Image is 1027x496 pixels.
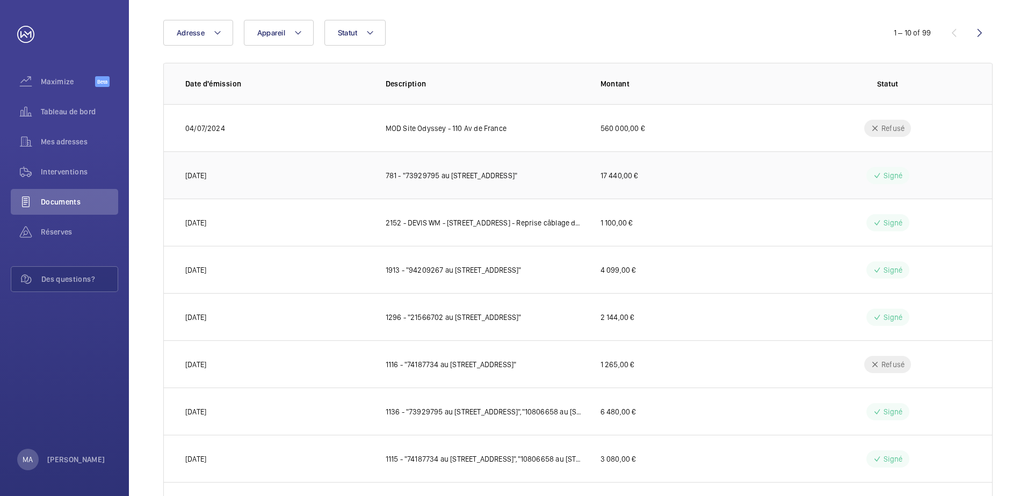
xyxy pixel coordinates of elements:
p: 17 440,00 € [601,170,638,181]
p: Refusé [881,359,905,370]
p: 1 265,00 € [601,359,634,370]
p: 1116 - "74187734 au [STREET_ADDRESS]" [386,359,517,370]
p: Refusé [881,123,905,134]
button: Adresse [163,20,233,46]
span: Appareil [257,28,285,37]
p: Signé [884,217,903,228]
p: 560 000,00 € [601,123,645,134]
p: Signé [884,454,903,464]
p: 1296 - "21566702 au [STREET_ADDRESS]" [386,312,522,323]
p: Signé [884,406,903,417]
p: MA [23,454,33,465]
p: 6 480,00 € [601,406,636,417]
p: Date d'émission [185,78,368,89]
p: [DATE] [185,454,206,464]
p: [DATE] [185,170,206,181]
p: Signé [884,265,903,275]
p: [DATE] [185,406,206,417]
span: Documents [41,196,118,207]
p: [DATE] [185,312,206,323]
p: 1115 - "74187734 au [STREET_ADDRESS]","10806658 au [STREET_ADDRESS]" [386,454,583,464]
p: 2152 - DEVIS WM - [STREET_ADDRESS] - Reprise câblage des claviers [386,217,583,228]
p: 1913 - "94209267 au [STREET_ADDRESS]" [386,265,522,275]
span: Réserves [41,227,118,237]
div: 1 – 10 of 99 [894,27,931,38]
p: 2 144,00 € [601,312,634,323]
p: 1 100,00 € [601,217,633,228]
span: Beta [95,76,110,87]
span: Tableau de bord [41,106,118,117]
span: Mes adresses [41,136,118,147]
p: [DATE] [185,265,206,275]
p: [DATE] [185,359,206,370]
p: Description [386,78,583,89]
p: 4 099,00 € [601,265,636,275]
span: Interventions [41,166,118,177]
p: [DATE] [185,217,206,228]
p: 1136 - "73929795 au [STREET_ADDRESS]","10806658 au [STREET_ADDRESS]","59941 [386,406,583,417]
span: Des questions? [41,274,118,285]
p: Statut [805,78,971,89]
button: Statut [324,20,386,46]
p: Signé [884,312,903,323]
p: Montant [601,78,788,89]
span: Statut [338,28,358,37]
button: Appareil [244,20,314,46]
p: MOD Site Odyssey - 110 Av de France [386,123,507,134]
p: Signé [884,170,903,181]
p: 3 080,00 € [601,454,636,464]
p: 04/07/2024 [185,123,225,134]
span: Adresse [177,28,205,37]
p: [PERSON_NAME] [47,454,105,465]
p: 781 - "73929795 au [STREET_ADDRESS]" [386,170,518,181]
span: Maximize [41,76,95,87]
